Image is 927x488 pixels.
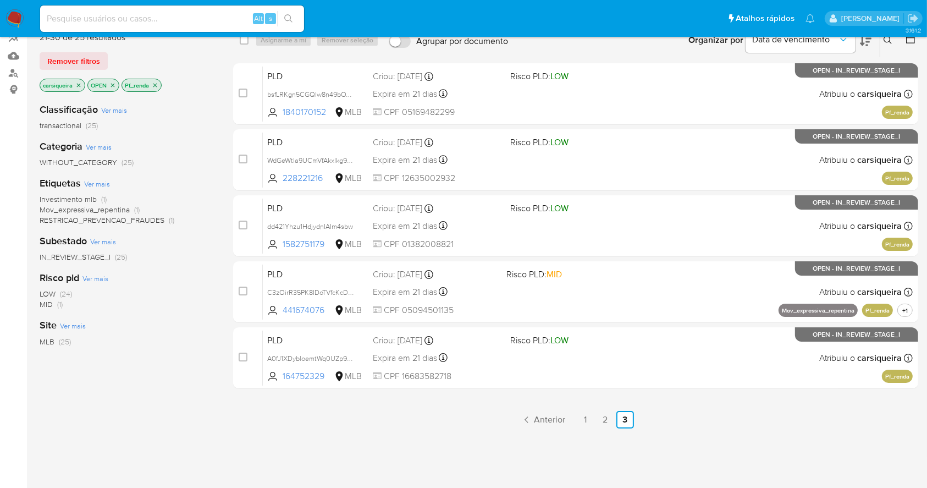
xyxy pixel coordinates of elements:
[269,13,272,24] span: s
[841,13,903,24] p: carla.siqueira@mercadolivre.com
[805,14,815,23] a: Notificações
[906,26,922,35] span: 3.161.2
[254,13,263,24] span: Alt
[40,12,304,26] input: Pesquise usuários ou casos...
[277,11,300,26] button: search-icon
[736,13,794,24] span: Atalhos rápidos
[907,13,919,24] a: Sair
